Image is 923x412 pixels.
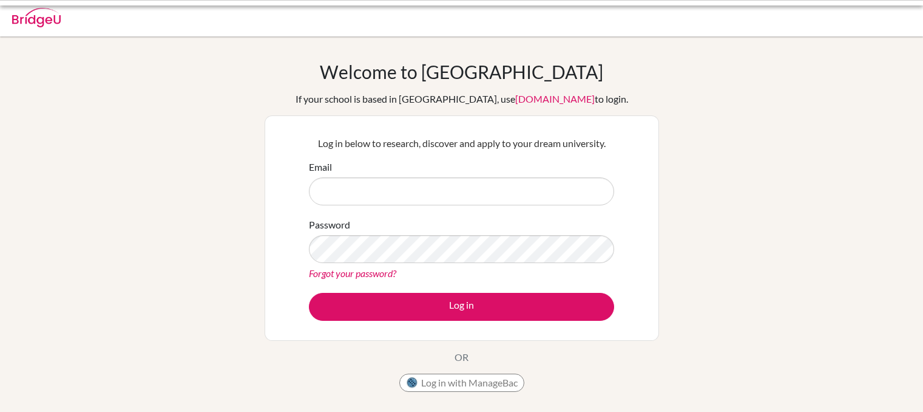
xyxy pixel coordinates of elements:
a: Forgot your password? [309,267,396,279]
h1: Welcome to [GEOGRAPHIC_DATA] [320,61,603,83]
label: Password [309,218,350,232]
button: Log in with ManageBac [399,374,524,392]
label: Email [309,160,332,174]
p: OR [455,350,468,365]
img: Bridge-U [12,8,61,27]
div: If your school is based in [GEOGRAPHIC_DATA], use to login. [296,92,628,106]
button: Log in [309,293,614,321]
p: Log in below to research, discover and apply to your dream university. [309,136,614,151]
a: [DOMAIN_NAME] [515,93,595,105]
